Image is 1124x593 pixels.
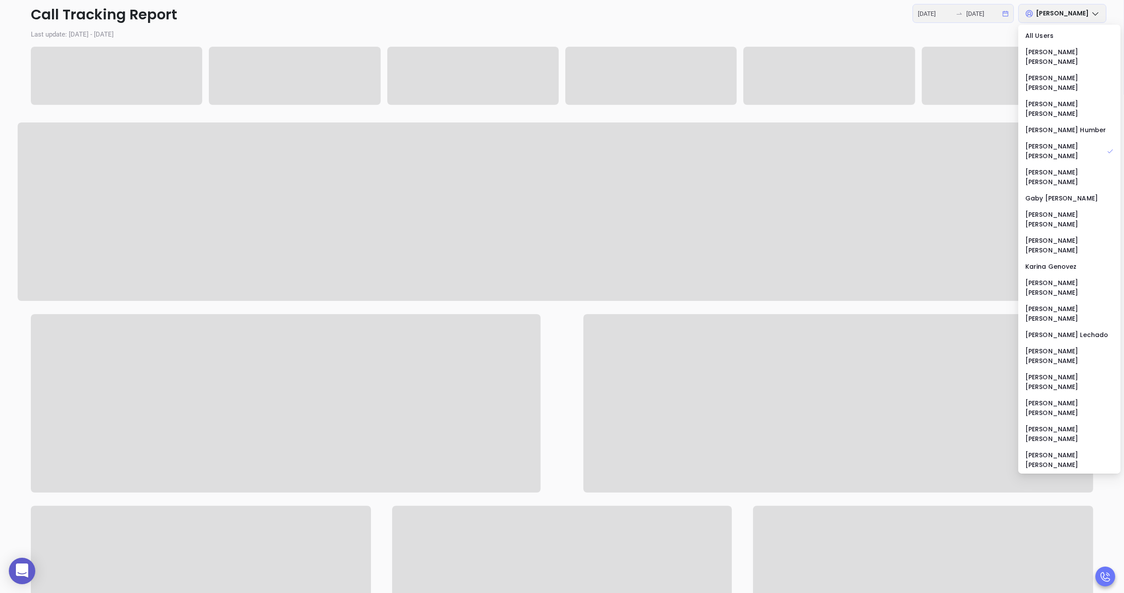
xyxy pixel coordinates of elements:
[1025,398,1113,418] div: [PERSON_NAME] [PERSON_NAME]
[1025,262,1113,271] div: Karina Genovez
[18,30,1106,40] p: Last update: [DATE] - [DATE]
[1025,31,1113,41] div: All Users
[1025,210,1113,229] div: [PERSON_NAME] [PERSON_NAME]
[956,10,963,17] span: swap-right
[1025,346,1113,366] div: [PERSON_NAME] [PERSON_NAME]
[1025,424,1113,444] div: [PERSON_NAME] [PERSON_NAME]
[1025,193,1113,203] div: Gaby [PERSON_NAME]
[1025,450,1113,470] div: [PERSON_NAME] [PERSON_NAME]
[18,4,1106,25] p: Call Tracking Report
[1025,47,1113,67] div: [PERSON_NAME] [PERSON_NAME]
[1025,141,1113,161] div: [PERSON_NAME] [PERSON_NAME]
[1025,372,1113,392] div: [PERSON_NAME] [PERSON_NAME]
[1025,125,1113,135] div: [PERSON_NAME] Humber
[1036,9,1089,18] span: [PERSON_NAME]
[1025,304,1113,323] div: [PERSON_NAME] [PERSON_NAME]
[966,9,1001,19] input: End date
[1025,278,1113,297] div: [PERSON_NAME] [PERSON_NAME]
[1025,236,1113,255] div: [PERSON_NAME] [PERSON_NAME]
[1025,167,1113,187] div: [PERSON_NAME] [PERSON_NAME]
[1025,99,1113,119] div: [PERSON_NAME] [PERSON_NAME]
[1025,330,1113,340] div: [PERSON_NAME] Lechado
[956,10,963,17] span: to
[1025,73,1113,93] div: [PERSON_NAME] [PERSON_NAME]
[918,9,952,19] input: Start date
